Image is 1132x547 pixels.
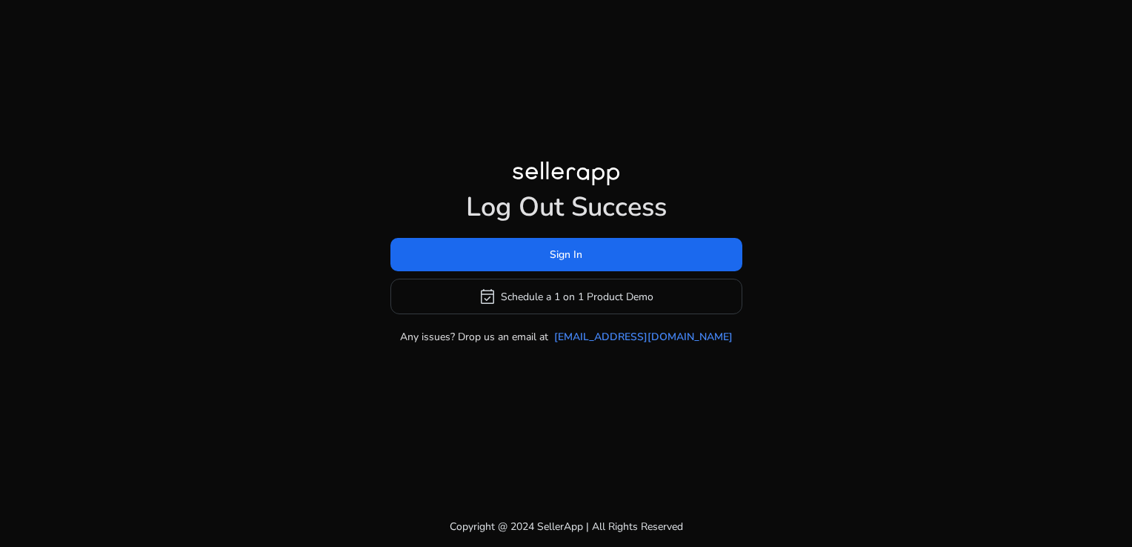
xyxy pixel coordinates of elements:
button: Sign In [390,238,742,271]
a: [EMAIL_ADDRESS][DOMAIN_NAME] [554,329,733,345]
button: event_availableSchedule a 1 on 1 Product Demo [390,279,742,314]
p: Any issues? Drop us an email at [400,329,548,345]
span: Sign In [550,247,582,262]
span: event_available [479,288,496,305]
h1: Log Out Success [390,191,742,223]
